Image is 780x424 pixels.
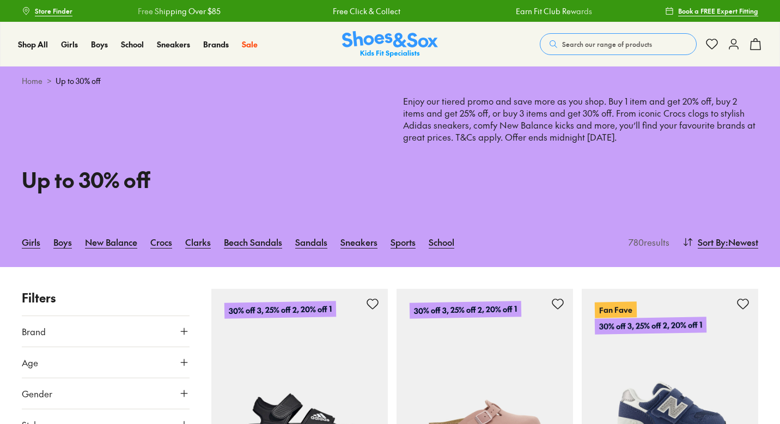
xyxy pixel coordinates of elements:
[595,302,637,318] p: Fan Fave
[224,301,336,319] p: 30% off 3, 25% off 2, 20% off 1
[22,347,190,378] button: Age
[342,31,438,58] a: Shoes & Sox
[22,356,38,369] span: Age
[136,5,219,17] a: Free Shipping Over $85
[185,230,211,254] a: Clarks
[22,316,190,347] button: Brand
[562,39,652,49] span: Search our range of products
[224,230,282,254] a: Beach Sandals
[56,75,101,87] span: Up to 30% off
[726,235,758,249] span: : Newest
[22,325,46,338] span: Brand
[678,6,758,16] span: Book a FREE Expert Fitting
[403,95,758,191] p: Enjoy our tiered promo and save more as you shop. Buy 1 item and get 20% off, buy 2 items and get...
[150,230,172,254] a: Crocs
[22,1,72,21] a: Store Finder
[429,230,454,254] a: School
[595,317,706,335] p: 30% off 3, 25% off 2, 20% off 1
[698,235,726,249] span: Sort By
[22,75,758,87] div: >
[340,230,377,254] a: Sneakers
[61,39,78,50] a: Girls
[665,1,758,21] a: Book a FREE Expert Fitting
[203,39,229,50] a: Brands
[53,230,72,254] a: Boys
[85,230,137,254] a: New Balance
[342,31,438,58] img: SNS_Logo_Responsive.svg
[121,39,144,50] a: School
[540,33,697,55] button: Search our range of products
[242,39,258,50] a: Sale
[22,164,377,195] h1: Up to 30% off
[682,230,758,254] button: Sort By:Newest
[22,387,52,400] span: Gender
[391,230,416,254] a: Sports
[331,5,399,17] a: Free Click & Collect
[157,39,190,50] a: Sneakers
[22,230,40,254] a: Girls
[91,39,108,50] a: Boys
[514,5,590,17] a: Earn Fit Club Rewards
[22,75,42,87] a: Home
[410,301,521,319] p: 30% off 3, 25% off 2, 20% off 1
[35,6,72,16] span: Store Finder
[295,230,327,254] a: Sandals
[22,289,190,307] p: Filters
[22,378,190,409] button: Gender
[624,235,669,249] p: 780 results
[18,39,48,50] a: Shop All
